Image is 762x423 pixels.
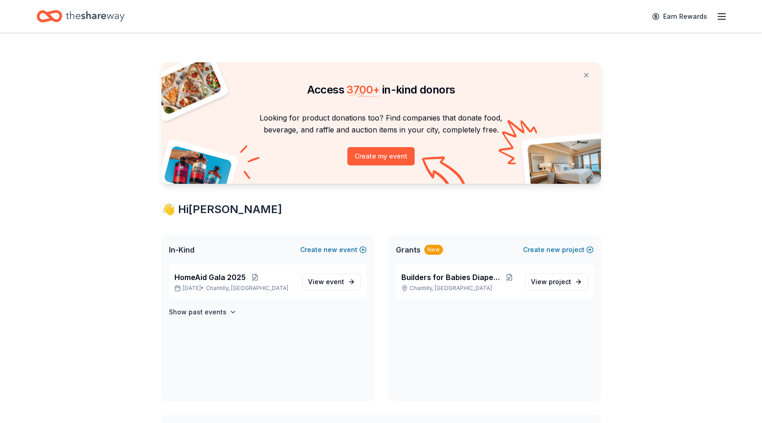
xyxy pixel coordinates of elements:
[162,202,601,217] div: 👋 Hi [PERSON_NAME]
[422,156,468,191] img: Curvy arrow
[523,244,594,255] button: Createnewproject
[169,307,237,318] button: Show past events
[546,244,560,255] span: new
[37,5,124,27] a: Home
[326,278,344,286] span: event
[401,285,518,292] p: Chantilly, [GEOGRAPHIC_DATA]
[174,272,246,283] span: HomeAid Gala 2025
[324,244,337,255] span: new
[206,285,288,292] span: Chantilly, [GEOGRAPHIC_DATA]
[346,83,379,96] span: 3700 +
[347,147,415,165] button: Create my event
[174,285,295,292] p: [DATE] •
[169,307,227,318] h4: Show past events
[531,276,571,287] span: View
[396,244,421,255] span: Grants
[151,57,222,115] img: Pizza
[173,112,590,136] p: Looking for product donations too? Find companies that donate food, beverage, and raffle and auct...
[308,276,344,287] span: View
[169,244,195,255] span: In-Kind
[302,274,361,290] a: View event
[300,244,367,255] button: Createnewevent
[549,278,571,286] span: project
[401,272,502,283] span: Builders for Babies Diaper Drive
[424,245,443,255] div: New
[307,83,455,96] span: Access in-kind donors
[647,8,713,25] a: Earn Rewards
[525,274,588,290] a: View project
